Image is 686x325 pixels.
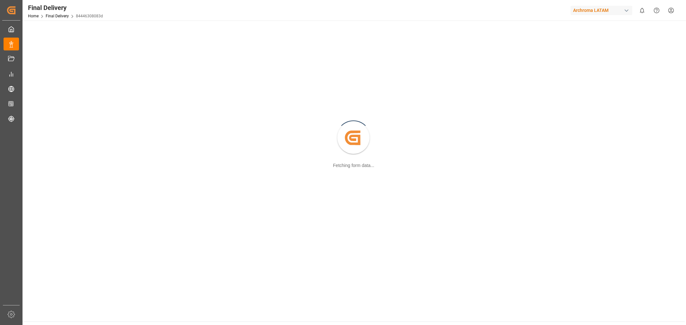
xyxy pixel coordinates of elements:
[635,3,649,18] button: show 0 new notifications
[649,3,664,18] button: Help Center
[333,162,374,169] div: Fetching form data...
[28,3,103,13] div: Final Delivery
[571,6,632,15] div: Archroma LATAM
[46,14,69,18] a: Final Delivery
[28,14,39,18] a: Home
[571,4,635,16] button: Archroma LATAM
